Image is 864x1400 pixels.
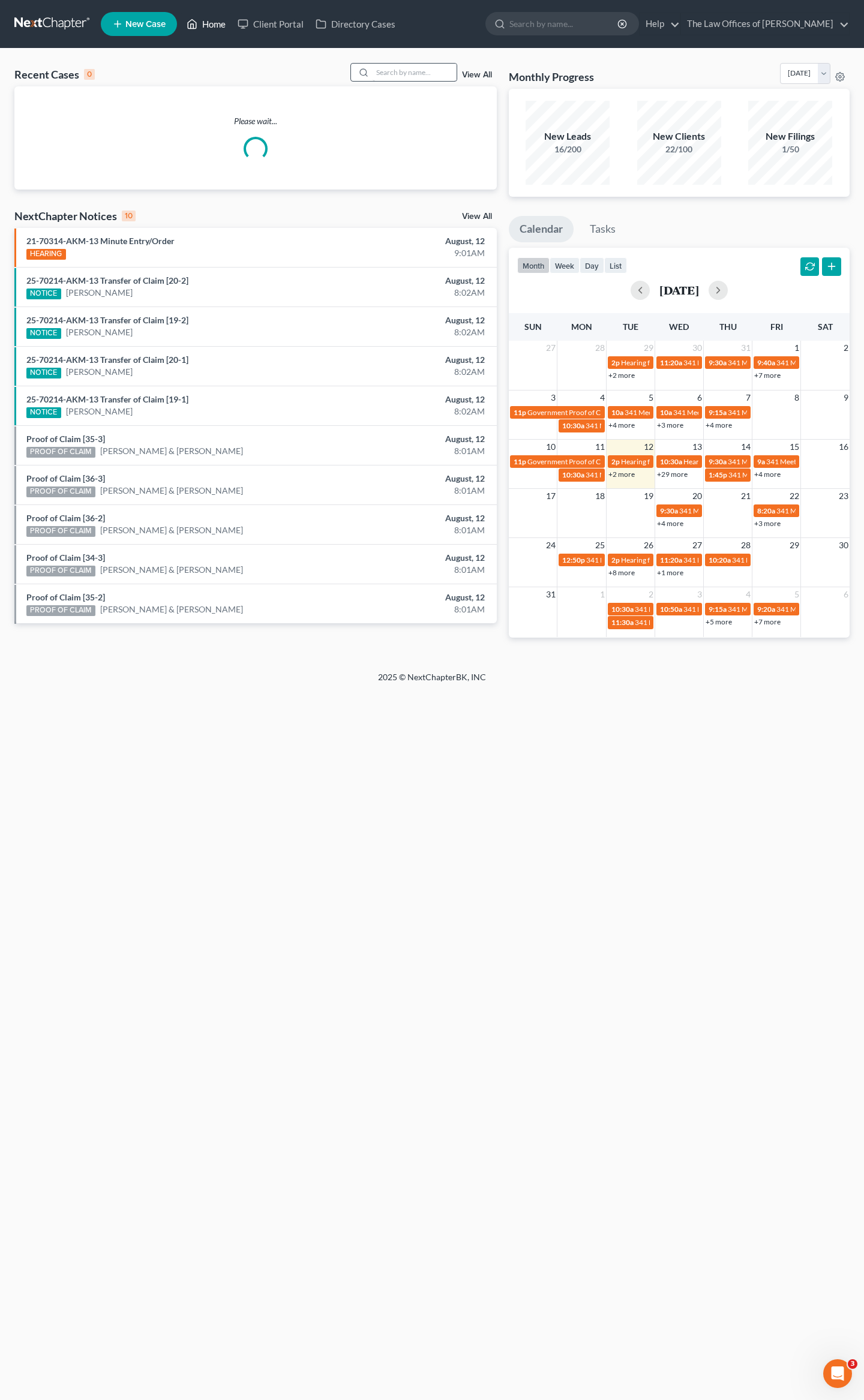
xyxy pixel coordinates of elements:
[673,408,781,417] span: 341 Meeting for [PERSON_NAME]
[788,538,800,552] span: 29
[740,538,752,552] span: 28
[637,130,721,143] div: New Clients
[740,440,752,454] span: 14
[340,247,484,259] div: 9:01AM
[623,322,638,332] span: Tue
[340,485,484,497] div: 8:01AM
[706,617,732,626] a: +5 more
[706,420,732,429] a: +4 more
[838,489,850,503] span: 23
[586,555,694,564] span: 341 Meeting for [PERSON_NAME]
[757,457,765,466] span: 9a
[340,354,484,366] div: August, 12
[757,605,775,614] span: 9:20a
[709,470,727,479] span: 1:45p
[594,440,606,454] span: 11
[696,390,703,405] span: 6
[545,440,557,454] span: 10
[691,440,703,454] span: 13
[90,671,774,693] div: 2025 © NextChapterBK, INC
[562,555,585,564] span: 12:50p
[26,447,95,458] div: PROOF OF CLAIM
[681,13,849,35] a: The Law Offices of [PERSON_NAME]
[611,408,623,417] span: 10a
[26,552,105,563] a: Proof of Claim [34-3]
[509,13,619,35] input: Search by name...
[728,358,836,367] span: 341 Meeting for [PERSON_NAME]
[586,470,694,479] span: 341 Meeting for [PERSON_NAME]
[579,216,626,242] a: Tasks
[100,485,243,497] a: [PERSON_NAME] & [PERSON_NAME]
[657,420,683,429] a: +3 more
[66,366,133,378] a: [PERSON_NAME]
[608,568,635,577] a: +8 more
[26,249,66,260] div: HEARING
[14,209,136,223] div: NextChapter Notices
[26,236,175,246] a: 21-70314-AKM-13 Minute Entry/Order
[122,211,136,221] div: 10
[709,457,727,466] span: 9:30a
[232,13,310,35] a: Client Portal
[660,605,682,614] span: 10:50a
[26,513,105,523] a: Proof of Claim [36-2]
[679,506,787,515] span: 341 Meeting for [PERSON_NAME]
[754,371,781,380] a: +7 more
[621,457,715,466] span: Hearing for [PERSON_NAME]
[728,470,836,479] span: 341 Meeting for [PERSON_NAME]
[757,358,775,367] span: 9:40a
[562,470,584,479] span: 10:30a
[594,538,606,552] span: 25
[611,618,634,627] span: 11:30a
[793,390,800,405] span: 8
[696,587,703,602] span: 3
[26,354,188,365] a: 25-70214-AKM-13 Transfer of Claim [20-1]
[788,489,800,503] span: 22
[594,341,606,355] span: 28
[709,605,727,614] span: 9:15a
[647,390,655,405] span: 5
[709,358,727,367] span: 9:30a
[728,408,836,417] span: 341 Meeting for [PERSON_NAME]
[26,315,188,325] a: 25-70214-AKM-13 Transfer of Claim [19-2]
[611,358,620,367] span: 2p
[691,341,703,355] span: 30
[100,445,243,457] a: [PERSON_NAME] & [PERSON_NAME]
[754,519,781,528] a: +3 more
[26,394,188,404] a: 25-70214-AKM-13 Transfer of Claim [19-1]
[608,371,635,380] a: +2 more
[340,564,484,576] div: 8:01AM
[793,587,800,602] span: 5
[26,605,95,616] div: PROOF OF CLAIM
[599,587,606,602] span: 1
[669,322,689,332] span: Wed
[745,587,752,602] span: 4
[657,568,683,577] a: +1 more
[637,143,721,155] div: 22/100
[635,605,743,614] span: 341 Meeting for [PERSON_NAME]
[647,587,655,602] span: 2
[683,457,835,466] span: Hearing for [PERSON_NAME] [PERSON_NAME]
[526,143,610,155] div: 16/200
[527,457,835,466] span: Government Proof of Claim due - [PERSON_NAME] and [PERSON_NAME][DATE] - 3:25-bk-30160
[571,322,592,332] span: Mon
[594,489,606,503] span: 18
[640,13,680,35] a: Help
[660,506,678,515] span: 9:30a
[848,1359,857,1369] span: 3
[340,405,484,417] div: 8:02AM
[545,587,557,602] span: 31
[26,592,105,602] a: Proof of Claim [35-2]
[611,605,634,614] span: 10:30a
[604,257,627,274] button: list
[340,473,484,485] div: August, 12
[748,143,832,155] div: 1/50
[683,605,821,614] span: 341 Meeting for Amoreea [PERSON_NAME]
[745,390,752,405] span: 7
[14,115,497,127] p: Please wait...
[838,440,850,454] span: 16
[26,289,61,299] div: NOTICE
[526,130,610,143] div: New Leads
[517,257,550,274] button: month
[580,257,604,274] button: day
[26,526,95,537] div: PROOF OF CLAIM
